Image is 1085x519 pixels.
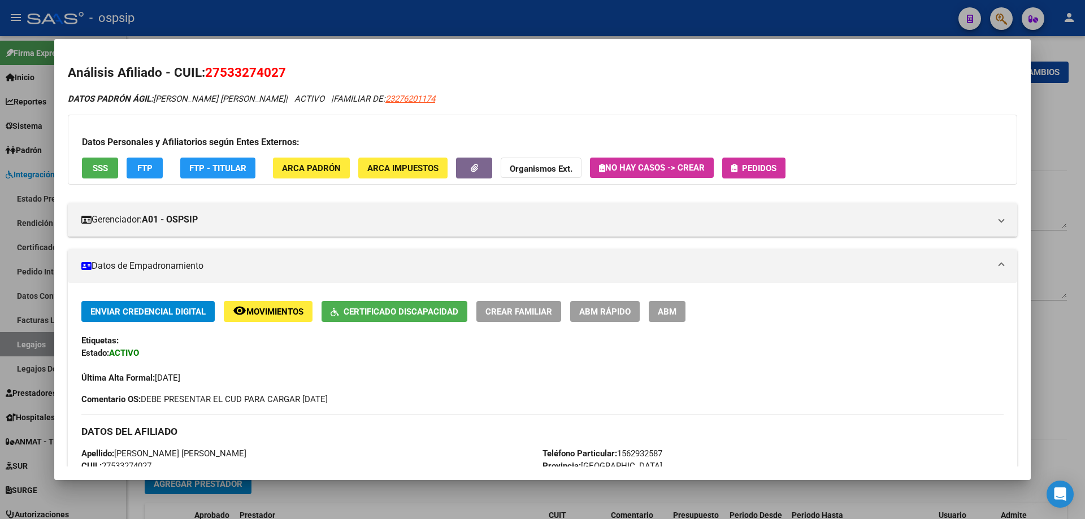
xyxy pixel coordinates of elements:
[501,158,581,178] button: Organismos Ext.
[82,136,1003,149] h3: Datos Personales y Afiliatorios según Entes Externos:
[68,249,1017,283] mat-expansion-panel-header: Datos de Empadronamiento
[510,164,572,174] strong: Organismos Ext.
[333,94,435,104] span: FAMILIAR DE:
[68,203,1017,237] mat-expansion-panel-header: Gerenciador:A01 - OSPSIP
[93,163,108,173] span: SSS
[81,394,141,404] strong: Comentario OS:
[68,94,435,104] i: | ACTIVO |
[81,348,109,358] strong: Estado:
[81,448,246,459] span: [PERSON_NAME] [PERSON_NAME]
[68,63,1017,82] h2: Análisis Afiliado - CUIL:
[81,259,990,273] mat-panel-title: Datos de Empadronamiento
[385,94,435,104] span: 23276201174
[81,373,180,383] span: [DATE]
[81,461,102,471] strong: CUIL:
[599,163,705,173] span: No hay casos -> Crear
[590,158,714,178] button: No hay casos -> Crear
[81,301,215,322] button: Enviar Credencial Digital
[542,448,662,459] span: 1562932587
[82,158,118,178] button: SSS
[579,307,631,317] span: ABM Rápido
[570,301,640,322] button: ABM Rápido
[90,307,206,317] span: Enviar Credencial Digital
[358,158,448,178] button: ARCA Impuestos
[1047,481,1074,508] div: Open Intercom Messenger
[81,373,155,383] strong: Última Alta Formal:
[81,425,1004,438] h3: DATOS DEL AFILIADO
[273,158,350,178] button: ARCA Padrón
[722,158,785,178] button: Pedidos
[233,304,246,317] mat-icon: remove_red_eye
[81,448,114,459] strong: Apellido:
[649,301,685,322] button: ABM
[476,301,561,322] button: Crear Familiar
[180,158,255,178] button: FTP - Titular
[246,307,303,317] span: Movimientos
[81,335,119,346] strong: Etiquetas:
[142,213,198,226] strong: A01 - OSPSIP
[542,461,581,471] strong: Provincia:
[81,393,328,405] span: DEBE PRESENTAR EL CUD PARA CARGAR [DATE]
[109,348,139,358] strong: ACTIVO
[322,301,467,322] button: Certificado Discapacidad
[367,163,439,173] span: ARCA Impuestos
[81,213,990,226] mat-panel-title: Gerenciador:
[742,163,776,173] span: Pedidos
[68,94,285,104] span: [PERSON_NAME] [PERSON_NAME]
[542,461,662,471] span: [GEOGRAPHIC_DATA]
[658,307,676,317] span: ABM
[137,163,153,173] span: FTP
[68,94,153,104] strong: DATOS PADRÓN ÁGIL:
[224,301,313,322] button: Movimientos
[282,163,341,173] span: ARCA Padrón
[189,163,246,173] span: FTP - Titular
[81,461,151,471] span: 27533274027
[344,307,458,317] span: Certificado Discapacidad
[127,158,163,178] button: FTP
[542,448,617,459] strong: Teléfono Particular:
[205,65,286,80] span: 27533274027
[485,307,552,317] span: Crear Familiar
